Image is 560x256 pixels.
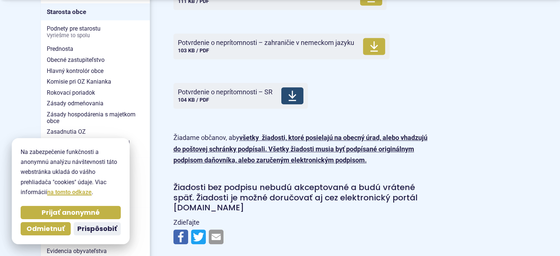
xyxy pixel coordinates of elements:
[41,109,150,126] a: Zásady hospodárenia s majetkom obce
[178,88,272,96] span: Potvrdenie o neprítomnosti – SR
[47,6,144,18] span: Starosta obce
[173,217,435,228] p: Zdieľajte
[41,23,150,41] a: Podnety pre starostuVyriešme to spolu
[47,43,144,55] span: Prednosta
[41,3,150,20] a: Starosta obce
[209,229,223,244] img: Zdieľať e-mailom
[173,134,427,164] u: všetky žiadosti, ktoré posielajú na obecný úrad, alebo vhadzujú do poštovej schránky podpísali. V...
[41,43,150,55] a: Prednosta
[41,66,150,77] a: Hlavný kontrolór obce
[41,76,150,87] a: Komisie pri OZ Kanianka
[41,137,150,155] a: Oznamovanie protispoločenskej činnosti
[173,182,418,213] span: Žiadosti bez podpisu nebudú akceptované a budú vrátené späť. Žiadosti je možné doručovať aj cez e...
[21,206,121,219] button: Prijať anonymné
[41,98,150,109] a: Zásady odmeňovania
[47,87,144,98] span: Rokovací poriadok
[77,225,117,233] span: Prispôsobiť
[41,87,150,98] a: Rokovací poriadok
[41,55,150,66] a: Obecné zastupiteľstvo
[178,39,354,46] span: Potvrdenie o neprítomnosti – zahraničie v nemeckom jazyku
[178,97,209,103] span: 104 KB / PDF
[47,98,144,109] span: Zásady odmeňovania
[173,34,390,59] a: Potvrdenie o neprítomnosti – zahraničie v nemeckom jazyku103 KB / PDF
[47,137,144,155] span: Oznamovanie protispoločenskej činnosti
[74,222,121,235] button: Prispôsobiť
[173,229,188,244] img: Zdieľať na Facebooku
[173,132,435,166] p: Žiadame občanov, aby
[47,23,144,41] span: Podnety pre starostu
[47,55,144,66] span: Obecné zastupiteľstvo
[178,48,209,54] span: 103 KB / PDF
[41,126,150,137] a: Zasadnutia OZ
[21,222,71,235] button: Odmietnuť
[47,126,144,137] span: Zasadnutia OZ
[191,229,206,244] img: Zdieľať na Twitteri
[47,33,144,39] span: Vyriešme to spolu
[42,208,100,217] span: Prijať anonymné
[27,225,65,233] span: Odmietnuť
[173,83,308,109] a: Potvrdenie o neprítomnosti – SR104 KB / PDF
[47,189,92,196] a: na tomto odkaze
[47,109,144,126] span: Zásady hospodárenia s majetkom obce
[21,147,121,197] p: Na zabezpečenie funkčnosti a anonymnú analýzu návštevnosti táto webstránka ukladá do vášho prehli...
[47,76,144,87] span: Komisie pri OZ Kanianka
[47,66,144,77] span: Hlavný kontrolór obce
